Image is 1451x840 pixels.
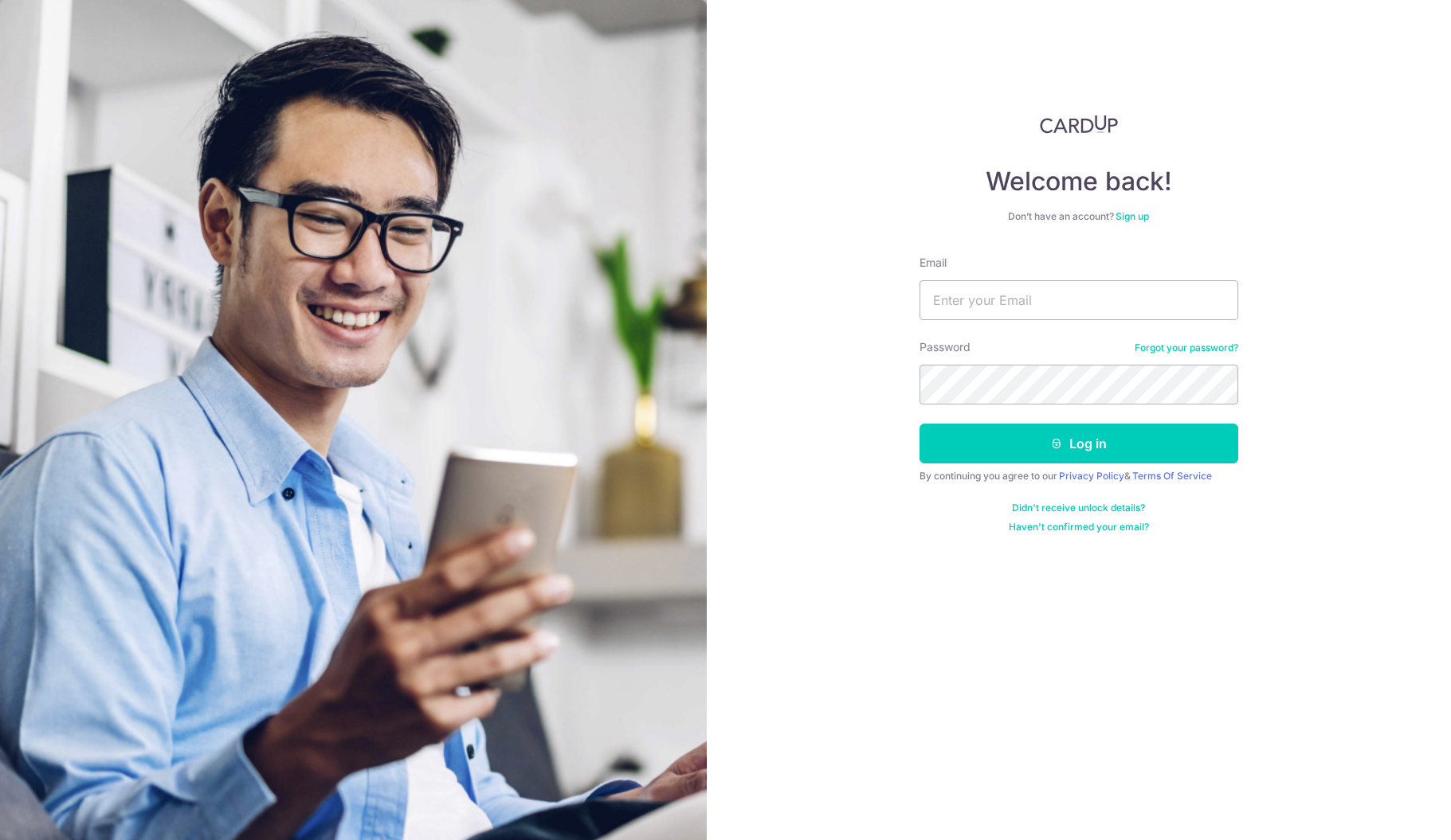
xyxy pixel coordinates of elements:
a: Privacy Policy [1059,470,1124,482]
a: Terms Of Service [1132,470,1212,482]
h4: Welcome back! [920,166,1238,197]
label: Password [920,339,971,355]
a: Haven't confirmed your email? [1009,521,1149,533]
button: Log in [920,424,1238,463]
a: Sign up [1116,210,1149,222]
div: Don’t have an account? [920,210,1238,223]
div: By continuing you agree to our & [920,470,1238,483]
input: Enter your Email [920,280,1238,320]
label: Email [920,255,947,271]
a: Didn't receive unlock details? [1012,502,1145,514]
a: Forgot your password? [1135,342,1238,354]
img: CardUp Logo [1040,115,1118,134]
